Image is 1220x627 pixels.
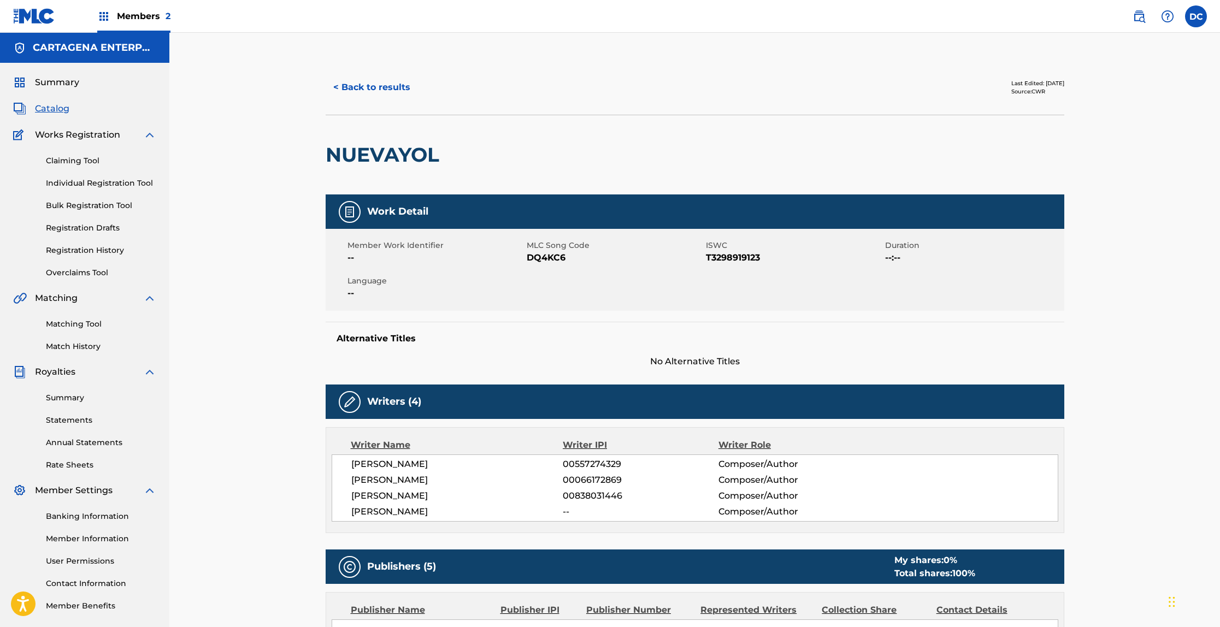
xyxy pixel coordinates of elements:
div: Publisher Name [351,604,492,617]
iframe: Resource Center [1189,431,1220,519]
a: Match History [46,341,156,352]
span: [PERSON_NAME] [351,458,563,471]
img: search [1133,10,1146,23]
span: ISWC [706,240,882,251]
span: Matching [35,292,78,305]
a: Registration Drafts [46,222,156,234]
div: Last Edited: [DATE] [1011,79,1064,87]
h5: CARTAGENA ENTERPRISES, INC. [33,42,156,54]
img: Royalties [13,365,26,378]
span: -- [347,287,524,300]
span: [PERSON_NAME] [351,489,563,502]
h5: Writers (4) [367,395,421,408]
img: Catalog [13,102,26,115]
span: Composer/Author [718,458,860,471]
span: MLC Song Code [527,240,703,251]
img: Matching [13,292,27,305]
img: expand [143,128,156,141]
a: Bulk Registration Tool [46,200,156,211]
img: help [1161,10,1174,23]
div: Publisher Number [586,604,692,617]
span: Members [117,10,170,22]
div: Collection Share [822,604,928,617]
a: Summary [46,392,156,404]
div: Represented Writers [700,604,814,617]
h5: Publishers (5) [367,560,436,573]
a: User Permissions [46,555,156,567]
span: [PERSON_NAME] [351,474,563,487]
span: Composer/Author [718,505,860,518]
h5: Alternative Titles [337,333,1053,344]
a: Rate Sheets [46,459,156,471]
span: 100 % [952,568,975,578]
a: SummarySummary [13,76,79,89]
h2: NUEVAYOL [326,143,445,167]
span: Royalties [35,365,75,378]
img: expand [143,292,156,305]
button: < Back to results [326,74,418,101]
span: 0 % [944,555,957,565]
a: Member Benefits [46,600,156,612]
a: Individual Registration Tool [46,178,156,189]
span: T3298919123 [706,251,882,264]
img: Member Settings [13,484,26,497]
span: Works Registration [35,128,120,141]
span: Catalog [35,102,69,115]
span: -- [563,505,718,518]
a: Contact Information [46,578,156,589]
span: Language [347,275,524,287]
span: -- [347,251,524,264]
h5: Work Detail [367,205,428,218]
img: MLC Logo [13,8,55,24]
a: Member Information [46,533,156,545]
img: Writers [343,395,356,409]
div: My shares: [894,554,975,567]
span: No Alternative Titles [326,355,1064,368]
span: 00066172869 [563,474,718,487]
a: Overclaims Tool [46,267,156,279]
span: Summary [35,76,79,89]
div: Help [1157,5,1178,27]
img: Work Detail [343,205,356,218]
iframe: Chat Widget [1165,575,1220,627]
div: Publisher IPI [500,604,578,617]
span: DQ4KC6 [527,251,703,264]
div: Contact Details [936,604,1042,617]
a: Statements [46,415,156,426]
span: 2 [166,11,170,21]
div: Writer IPI [563,439,718,452]
div: Drag [1169,585,1175,618]
img: expand [143,365,156,378]
img: Works Registration [13,128,27,141]
a: Banking Information [46,511,156,522]
span: [PERSON_NAME] [351,505,563,518]
span: 00838031446 [563,489,718,502]
a: Public Search [1128,5,1150,27]
img: expand [143,484,156,497]
img: Top Rightsholders [97,10,110,23]
a: Matching Tool [46,318,156,330]
div: Source: CWR [1011,87,1064,96]
span: Member Work Identifier [347,240,524,251]
img: Summary [13,76,26,89]
span: Member Settings [35,484,113,497]
img: Accounts [13,42,26,55]
div: Writer Name [351,439,563,452]
span: Duration [885,240,1062,251]
img: Publishers [343,560,356,573]
span: Composer/Author [718,489,860,502]
a: Claiming Tool [46,155,156,167]
span: Composer/Author [718,474,860,487]
a: Registration History [46,245,156,256]
div: Total shares: [894,567,975,580]
a: Annual Statements [46,437,156,448]
div: User Menu [1185,5,1207,27]
a: CatalogCatalog [13,102,69,115]
span: 00557274329 [563,458,718,471]
span: --:-- [885,251,1062,264]
div: Writer Role [718,439,860,452]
